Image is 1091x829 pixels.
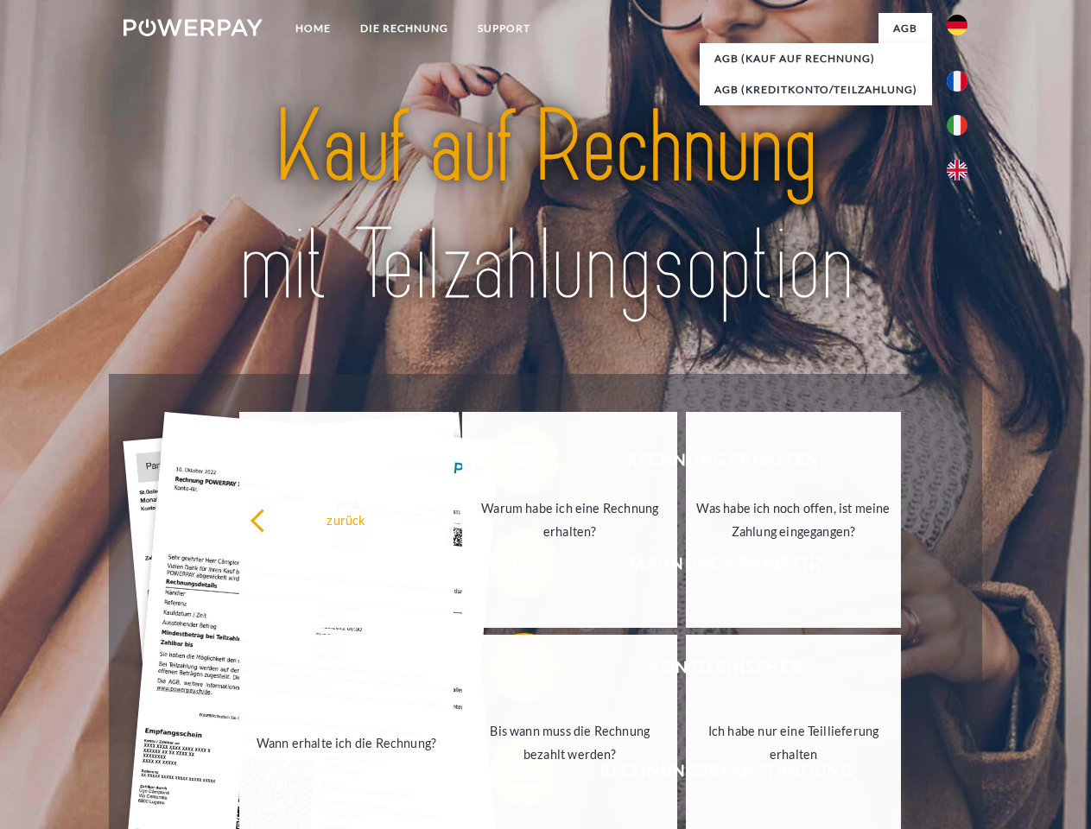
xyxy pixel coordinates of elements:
a: Was habe ich noch offen, ist meine Zahlung eingegangen? [686,412,901,628]
img: it [947,115,967,136]
img: fr [947,71,967,92]
img: en [947,160,967,180]
img: de [947,15,967,35]
img: title-powerpay_de.svg [165,83,926,331]
div: Warum habe ich eine Rechnung erhalten? [473,497,667,543]
a: DIE RECHNUNG [346,13,463,44]
div: Wann erhalte ich die Rechnung? [250,731,444,754]
div: Bis wann muss die Rechnung bezahlt werden? [473,719,667,766]
a: AGB (Kreditkonto/Teilzahlung) [700,74,932,105]
div: Was habe ich noch offen, ist meine Zahlung eingegangen? [696,497,891,543]
a: agb [879,13,932,44]
a: Home [281,13,346,44]
div: Ich habe nur eine Teillieferung erhalten [696,719,891,766]
a: SUPPORT [463,13,545,44]
div: zurück [250,508,444,531]
a: AGB (Kauf auf Rechnung) [700,43,932,74]
img: logo-powerpay-white.svg [124,19,263,36]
